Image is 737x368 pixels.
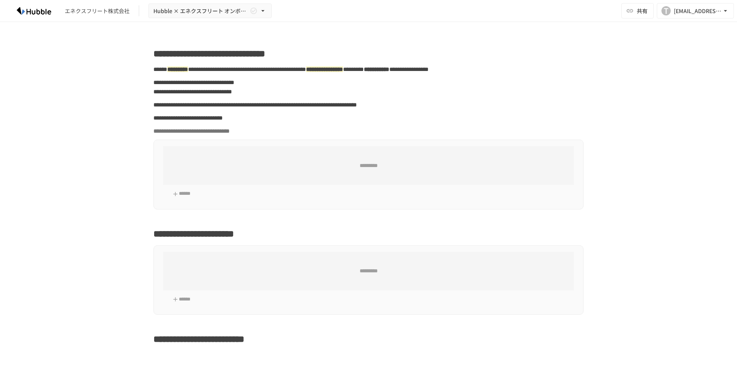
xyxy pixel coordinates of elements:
button: 共有 [621,3,654,19]
div: [EMAIL_ADDRESS][DOMAIN_NAME] [674,6,722,16]
span: Hubble × エネクスフリート オンボーディングプロジェクト [153,6,248,16]
span: 共有 [637,7,648,15]
button: T[EMAIL_ADDRESS][DOMAIN_NAME] [657,3,734,19]
div: エネクスフリート株式会社 [65,7,130,15]
div: T [661,6,671,15]
img: HzDRNkGCf7KYO4GfwKnzITak6oVsp5RHeZBEM1dQFiQ [9,5,59,17]
button: Hubble × エネクスフリート オンボーディングプロジェクト [148,3,272,19]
